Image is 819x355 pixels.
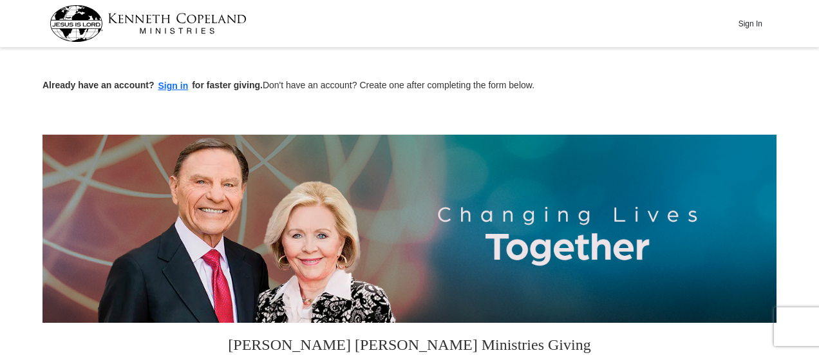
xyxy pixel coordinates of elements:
[42,79,777,93] p: Don't have an account? Create one after completing the form below.
[155,79,193,93] button: Sign in
[50,5,247,42] img: kcm-header-logo.svg
[731,14,769,34] button: Sign In
[42,80,263,90] strong: Already have an account? for faster giving.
